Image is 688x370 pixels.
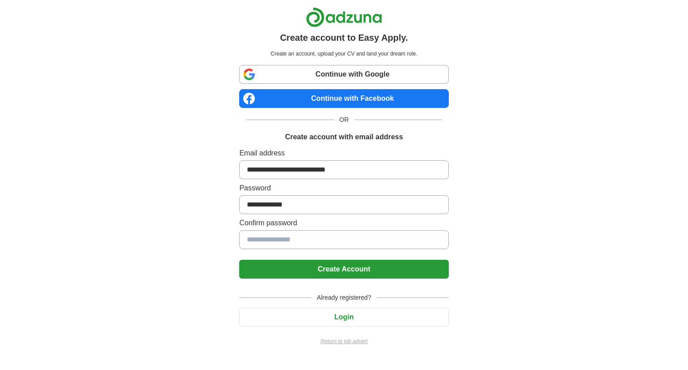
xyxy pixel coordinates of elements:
[334,115,354,125] span: OR
[239,260,448,279] button: Create Account
[241,50,447,58] p: Create an account, upload your CV and land your dream role.
[280,31,408,44] h1: Create account to Easy Apply.
[239,148,448,159] label: Email address
[311,293,376,302] span: Already registered?
[285,132,403,142] h1: Create account with email address
[306,7,382,27] img: Adzuna logo
[239,89,448,108] a: Continue with Facebook
[239,183,448,194] label: Password
[239,218,448,228] label: Confirm password
[239,65,448,84] a: Continue with Google
[239,308,448,327] button: Login
[239,337,448,345] a: Return to job advert
[239,313,448,321] a: Login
